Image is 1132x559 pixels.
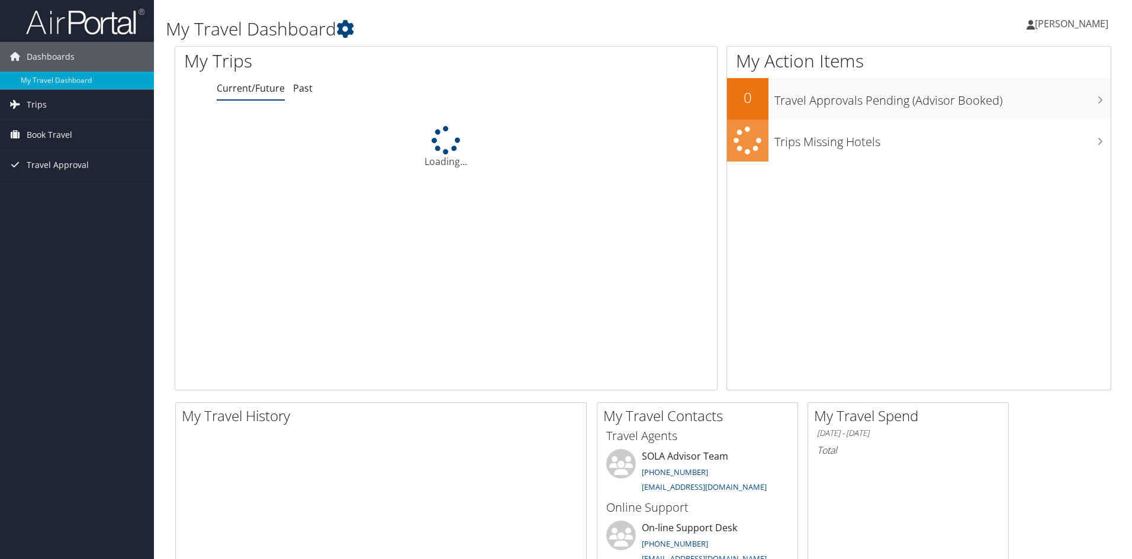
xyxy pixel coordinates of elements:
[642,482,767,492] a: [EMAIL_ADDRESS][DOMAIN_NAME]
[184,49,483,73] h1: My Trips
[606,428,789,444] h3: Travel Agents
[217,82,285,95] a: Current/Future
[727,119,1111,161] a: Trips Missing Hotels
[175,126,717,169] div: Loading...
[642,538,708,549] a: [PHONE_NUMBER]
[642,467,708,477] a: [PHONE_NUMBER]
[727,78,1111,119] a: 0Travel Approvals Pending (Advisor Booked)
[774,86,1111,109] h3: Travel Approvals Pending (Advisor Booked)
[774,128,1111,150] h3: Trips Missing Hotels
[166,17,802,41] h1: My Travel Dashboard
[1027,6,1120,41] a: [PERSON_NAME]
[26,8,144,35] img: airportal-logo.png
[817,428,999,439] h6: [DATE] - [DATE]
[27,90,47,119] span: Trips
[727,88,768,108] h2: 0
[727,49,1111,73] h1: My Action Items
[814,406,1008,426] h2: My Travel Spend
[182,406,586,426] h2: My Travel History
[1035,17,1108,30] span: [PERSON_NAME]
[600,449,795,497] li: SOLA Advisor Team
[27,150,89,180] span: Travel Approval
[603,406,797,426] h2: My Travel Contacts
[293,82,313,95] a: Past
[817,444,999,457] h6: Total
[27,42,75,72] span: Dashboards
[606,499,789,516] h3: Online Support
[27,120,72,150] span: Book Travel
